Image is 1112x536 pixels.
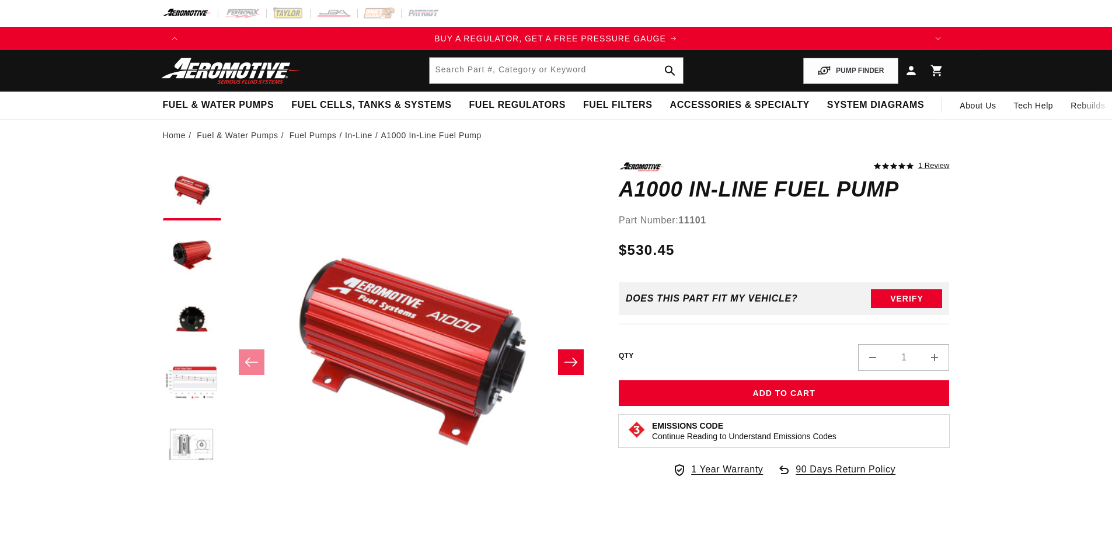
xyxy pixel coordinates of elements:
[628,421,646,439] img: Emissions code
[626,293,798,304] div: Does This part fit My vehicle?
[1014,99,1054,112] span: Tech Help
[871,289,942,308] button: Verify
[652,431,836,442] p: Continue Reading to Understand Emissions Codes
[163,129,950,142] nav: breadcrumbs
[163,99,274,111] span: Fuel & Water Pumps
[583,99,653,111] span: Fuel Filters
[186,32,926,45] div: 1 of 4
[381,129,482,142] li: A1000 In-Line Fuel Pump
[827,99,924,111] span: System Diagrams
[574,92,661,119] summary: Fuel Filters
[154,92,283,119] summary: Fuel & Water Pumps
[186,32,926,45] div: Announcement
[796,462,895,489] span: 90 Days Return Policy
[619,213,950,228] div: Part Number:
[290,129,337,142] a: Fuel Pumps
[918,162,949,170] a: 1 reviews
[163,27,186,50] button: Translation missing: en.sections.announcements.previous_announcement
[134,27,979,50] slideshow-component: Translation missing: en.sections.announcements.announcement_bar
[163,162,221,220] button: Load image 1 in gallery view
[619,351,634,361] label: QTY
[158,57,304,85] img: Aeromotive
[163,355,221,413] button: Load image 4 in gallery view
[163,419,221,477] button: Load image 5 in gallery view
[777,462,895,489] a: 90 Days Return Policy
[619,180,950,199] h1: A1000 In-Line Fuel Pump
[1005,92,1062,120] summary: Tech Help
[926,27,950,50] button: Translation missing: en.sections.announcements.next_announcement
[197,129,278,142] a: Fuel & Water Pumps
[678,215,706,225] strong: 11101
[460,92,574,119] summary: Fuel Regulators
[558,349,584,375] button: Slide right
[1071,99,1105,112] span: Rebuilds
[803,58,898,84] button: PUMP FINDER
[661,92,818,119] summary: Accessories & Specialty
[619,380,950,407] button: Add to Cart
[469,99,565,111] span: Fuel Regulators
[619,240,675,261] span: $530.45
[670,99,810,111] span: Accessories & Specialty
[163,226,221,285] button: Load image 2 in gallery view
[163,129,186,142] a: Home
[283,92,460,119] summary: Fuel Cells, Tanks & Systems
[657,58,683,83] button: search button
[960,101,996,110] span: About Us
[345,129,381,142] li: In-Line
[163,290,221,349] button: Load image 3 in gallery view
[691,462,763,477] span: 1 Year Warranty
[186,32,926,45] a: BUY A REGULATOR, GET A FREE PRESSURE GAUGE
[652,421,723,430] strong: Emissions Code
[430,58,683,83] input: Search by Part Number, Category or Keyword
[239,349,264,375] button: Slide left
[818,92,933,119] summary: System Diagrams
[434,34,666,43] span: BUY A REGULATOR, GET A FREE PRESSURE GAUGE
[951,92,1005,120] a: About Us
[672,462,763,477] a: 1 Year Warranty
[652,421,836,442] button: Emissions CodeContinue Reading to Understand Emissions Codes
[291,99,451,111] span: Fuel Cells, Tanks & Systems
